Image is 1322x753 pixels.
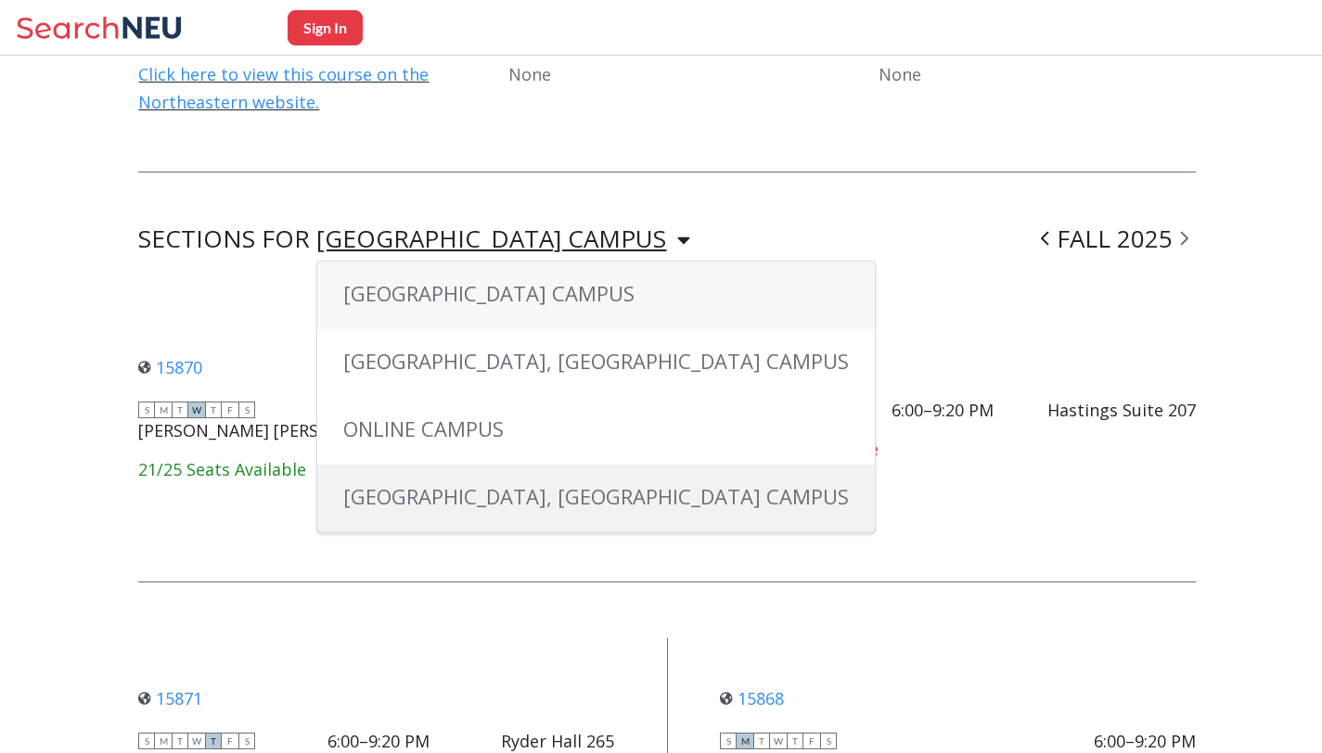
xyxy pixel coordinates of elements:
[343,415,504,442] span: ONLINE CAMPUS
[205,402,222,418] span: T
[222,733,238,749] span: F
[138,420,437,440] div: [PERSON_NAME] [PERSON_NAME] 237
[7,112,64,128] label: Font Size
[343,347,849,375] span: [GEOGRAPHIC_DATA], [GEOGRAPHIC_DATA] CAMPUS
[508,63,551,85] span: None
[1047,400,1196,420] div: Hastings Suite 207
[720,687,784,709] a: 15868
[501,731,614,751] div: Ryder Hall 265
[737,733,753,749] span: M
[1033,228,1196,250] div: FALL 2025
[720,439,1196,459] div: 0/25 Seats Available
[7,58,271,79] h3: Style
[138,63,429,113] a: Click here to view this course on the Northeastern website.
[892,400,994,420] div: 6:00–9:20 PM
[205,733,222,749] span: T
[787,733,803,749] span: T
[316,228,666,249] div: [GEOGRAPHIC_DATA] CAMPUS
[155,402,172,418] span: M
[22,129,52,145] span: 16 px
[172,733,188,749] span: T
[222,402,238,418] span: F
[770,733,787,749] span: W
[188,733,205,749] span: W
[327,731,430,751] div: 6:00–9:20 PM
[155,733,172,749] span: M
[343,279,635,307] span: [GEOGRAPHIC_DATA] CAMPUS
[753,733,770,749] span: T
[879,63,921,85] span: None
[172,402,188,418] span: T
[28,24,100,40] a: Back to Top
[343,482,849,510] span: [GEOGRAPHIC_DATA], [GEOGRAPHIC_DATA] CAMPUS
[138,733,155,749] span: S
[188,402,205,418] span: W
[138,687,202,709] a: 15871
[7,7,271,24] div: Outline
[803,733,820,749] span: F
[238,733,255,749] span: S
[138,228,690,250] div: SECTIONS FOR
[720,733,737,749] span: S
[138,356,202,378] a: 15870
[138,459,614,479] div: 21/25 Seats Available
[138,402,155,418] span: S
[288,10,363,45] button: Sign In
[238,402,255,418] span: S
[820,733,837,749] span: S
[1094,731,1196,751] div: 6:00–9:20 PM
